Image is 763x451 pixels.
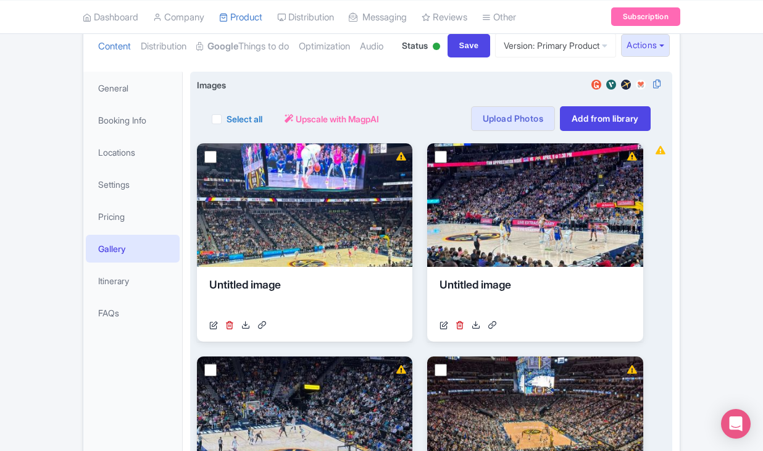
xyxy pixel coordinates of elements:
[86,106,180,134] a: Booking Info
[296,112,379,125] span: Upscale with MagpAI
[86,74,180,102] a: General
[207,40,238,54] strong: Google
[360,27,383,66] a: Audio
[86,138,180,166] a: Locations
[86,267,180,295] a: Itinerary
[227,112,262,125] label: Select all
[440,277,630,314] div: Untitled image
[633,78,648,91] img: musement-review-widget-01-cdcb82dea4530aa52f361e0f447f8f5f.svg
[86,171,180,198] a: Settings
[86,203,180,230] a: Pricing
[402,39,428,52] span: Status
[86,299,180,327] a: FAQs
[98,27,131,66] a: Content
[430,38,443,57] div: Active
[141,27,186,66] a: Distribution
[560,106,651,131] a: Add from library
[448,34,491,57] input: Save
[721,409,751,439] div: Open Intercom Messenger
[209,277,400,314] div: Untitled image
[471,106,555,131] a: Upload Photos
[197,78,226,91] span: Images
[611,7,680,26] a: Subscription
[285,112,379,125] a: Upscale with MagpAI
[196,27,289,66] a: GoogleThings to do
[619,78,633,91] img: expedia-review-widget-01-6a8748bc8b83530f19f0577495396935.svg
[86,235,180,263] a: Gallery
[299,27,350,66] a: Optimization
[589,78,604,91] img: getyourguide-review-widget-01-c9ff127aecadc9be5c96765474840e58.svg
[495,33,616,57] a: Version: Primary Product
[604,78,619,91] img: viator-review-widget-01-363d65f17b203e82e80c83508294f9cc.svg
[621,34,670,57] button: Actions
